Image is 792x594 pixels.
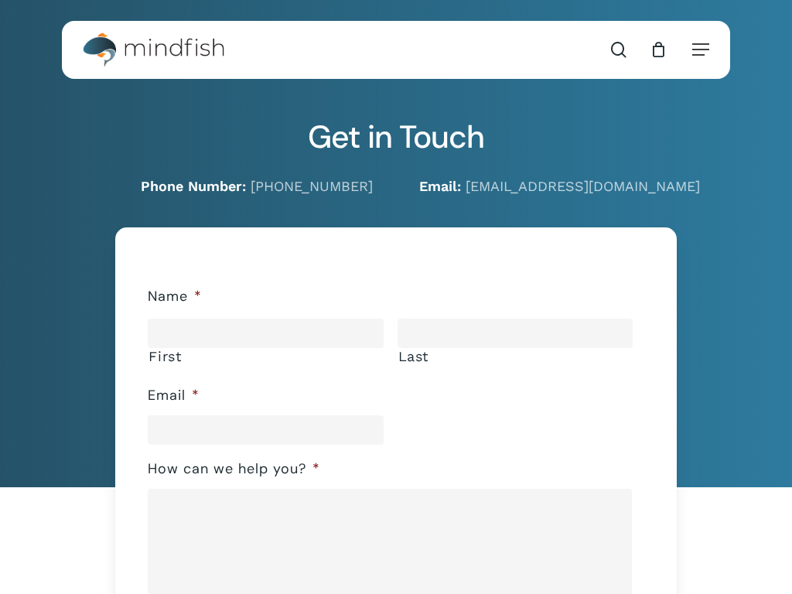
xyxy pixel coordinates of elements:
a: [EMAIL_ADDRESS][DOMAIN_NAME] [466,178,700,194]
label: Name [148,288,202,306]
strong: Email: [419,178,461,194]
header: Main Menu [62,21,730,79]
label: First [148,349,383,364]
label: How can we help you? [148,460,320,478]
label: Email [148,387,200,405]
strong: Phone Number: [141,178,246,194]
a: Cart [650,41,667,58]
label: Last [398,349,633,364]
a: [PHONE_NUMBER] [251,178,373,194]
h2: Get in Touch [62,118,730,156]
a: Navigation Menu [692,42,709,57]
